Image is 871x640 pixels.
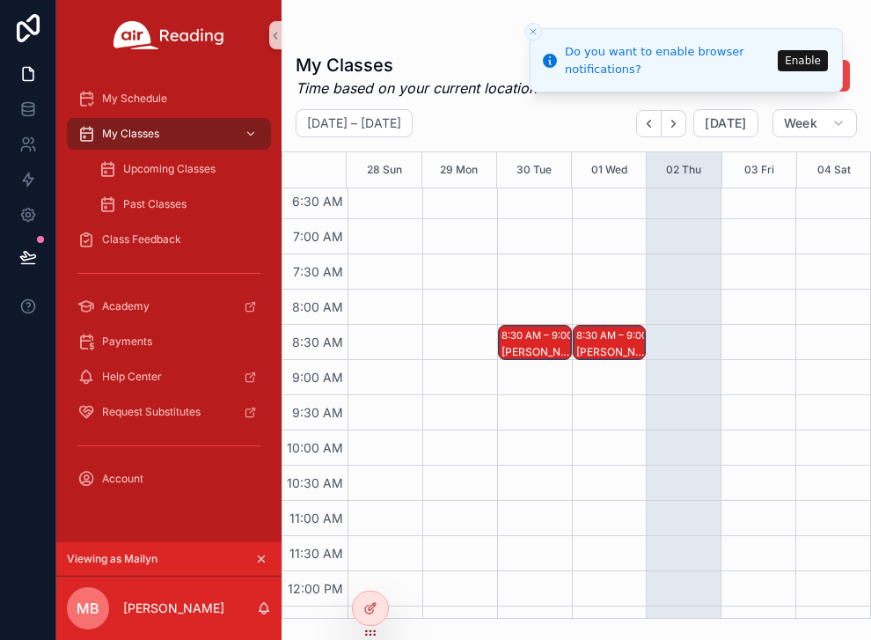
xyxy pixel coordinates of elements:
div: 8:30 AM – 9:00 AM [501,327,596,344]
a: Upcoming Classes [88,153,271,185]
span: 12:30 PM [283,616,348,631]
button: Enable [778,50,828,71]
span: 7:00 AM [289,229,348,244]
div: 8:30 AM – 9:00 AM[PERSON_NAME] A, [PERSON_NAME], AAMONI D [499,326,571,359]
a: Academy [67,291,271,322]
span: Help Center [102,370,162,384]
button: 29 Mon [440,152,478,188]
div: 8:30 AM – 9:00 AM[PERSON_NAME] A, [PERSON_NAME], AAMONI D [574,326,646,359]
span: 6:30 AM [288,194,348,209]
button: 01 Wed [591,152,627,188]
p: [PERSON_NAME] [123,600,224,617]
span: My Schedule [102,92,167,106]
span: Academy [102,299,150,313]
a: Account [67,463,271,495]
span: [DATE] [705,115,746,131]
button: 04 Sat [817,152,851,188]
button: Close toast [524,23,542,40]
a: Class Feedback [67,224,271,255]
a: Payments [67,326,271,357]
div: [PERSON_NAME] A, [PERSON_NAME], AAMONI D [576,345,645,359]
span: Account [102,472,143,486]
button: 28 Sun [367,152,402,188]
div: scrollable content [56,70,282,518]
a: My Schedule [67,83,271,114]
div: [PERSON_NAME] A, [PERSON_NAME], AAMONI D [501,345,570,359]
span: My Classes [102,127,159,141]
span: Past Classes [123,197,187,211]
span: 11:30 AM [285,546,348,561]
span: Payments [102,335,152,349]
span: 9:30 AM [288,405,348,420]
button: [DATE] [693,109,758,137]
button: Week [772,109,857,137]
h2: [DATE] – [DATE] [307,114,401,132]
span: 9:00 AM [288,370,348,385]
div: 8:30 AM – 9:00 AM [576,327,670,344]
span: 10:00 AM [282,440,348,455]
a: Help Center [67,361,271,393]
button: 02 Thu [666,152,701,188]
a: Past Classes [88,188,271,220]
span: Week [784,115,817,131]
a: My Classes [67,118,271,150]
span: Request Substitutes [102,405,201,419]
span: 7:30 AM [289,264,348,279]
span: Upcoming Classes [123,162,216,176]
span: Class Feedback [102,232,181,246]
span: Viewing as Mailyn [67,552,157,566]
span: 8:00 AM [288,299,348,314]
span: 12:00 PM [283,581,348,596]
span: MB [77,598,99,619]
button: 30 Tue [516,152,552,188]
button: 03 Fri [744,152,774,188]
a: Request Substitutes [67,396,271,428]
span: 8:30 AM [288,335,348,349]
div: Do you want to enable browser notifications? [565,43,772,77]
h1: My Classes [296,53,537,77]
button: Next [662,110,686,137]
span: 11:00 AM [285,511,348,526]
em: Time based on your current location [296,77,537,99]
button: Back [636,110,662,137]
img: App logo [113,21,224,49]
span: 10:30 AM [282,475,348,490]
